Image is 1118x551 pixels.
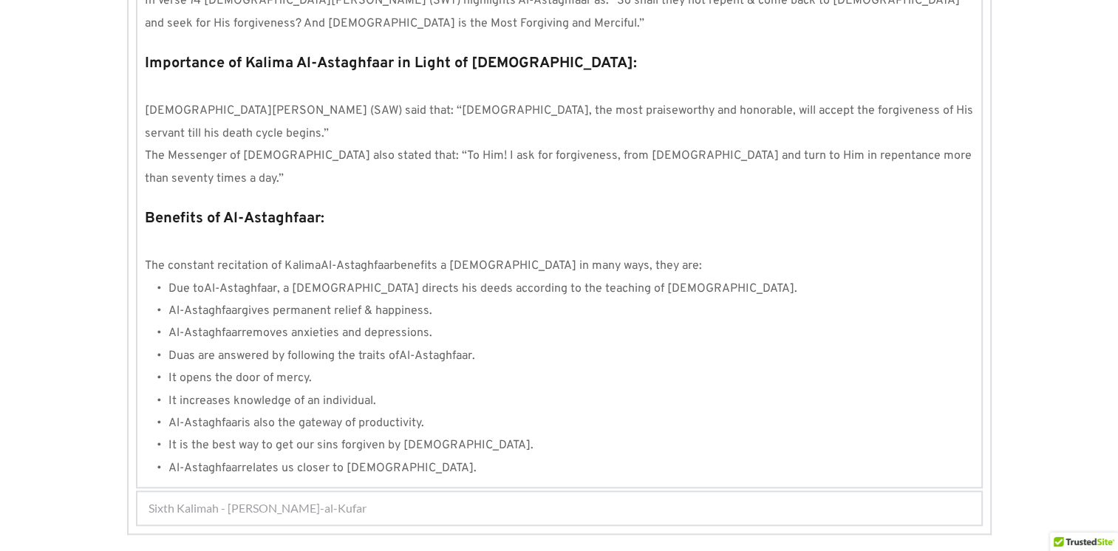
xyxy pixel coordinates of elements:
[145,103,976,140] span: [DEMOGRAPHIC_DATA][PERSON_NAME] (SAW) said that: “[DEMOGRAPHIC_DATA], the most praiseworthy and h...
[168,416,242,431] span: Al-Astaghfaar
[168,438,534,453] span: It is the best way to get our sins forgiven by [DEMOGRAPHIC_DATA].
[145,259,321,273] span: The constant recitation of Kalima
[168,349,399,363] span: Duas are answered by following the traits of
[394,259,702,273] span: benefits a [DEMOGRAPHIC_DATA] in many ways, they are:
[168,326,242,340] span: Al-Astaghfaar
[149,499,367,517] span: Sixth Kalimah - [PERSON_NAME]-al-Kufar
[145,209,324,228] strong: Benefits of Al-Astaghfaar:
[145,148,975,185] span: The Messenger of [DEMOGRAPHIC_DATA] also stated that: “To Him! I ask for forgiveness, from [DEMOG...
[242,304,432,318] span: gives permanent relief & happiness.
[321,259,394,273] span: Al-Astaghfaar
[399,349,472,363] span: Al-Astaghfaar
[472,349,475,363] span: .
[168,371,312,386] span: It opens the door of mercy.
[277,281,797,296] span: , a [DEMOGRAPHIC_DATA] directs his deeds according to the teaching of [DEMOGRAPHIC_DATA].
[168,304,242,318] span: Al-Astaghfaar
[242,461,477,476] span: relates us closer to [DEMOGRAPHIC_DATA].
[242,416,424,431] span: is also the gateway of productivity.
[168,281,204,296] span: Due to
[168,394,376,408] span: It increases knowledge of an individual.
[145,54,637,73] strong: Importance of Kalima Al-Astaghfaar in Light of [DEMOGRAPHIC_DATA]:
[242,326,432,340] span: removes anxieties and depressions.
[204,281,277,296] span: Al-Astaghfaar
[168,461,242,476] span: Al-Astaghfaar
